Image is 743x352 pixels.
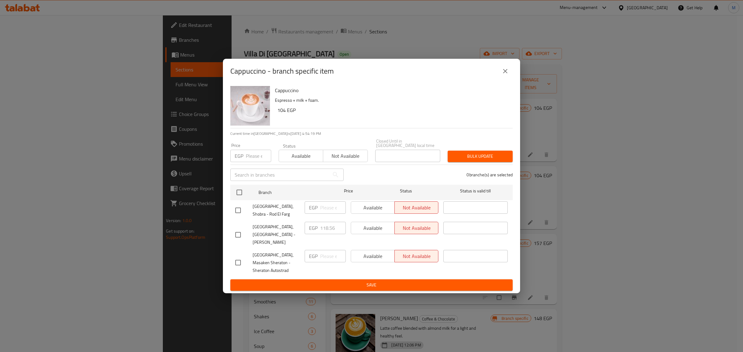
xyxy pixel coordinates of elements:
[326,152,365,161] span: Not available
[253,223,300,246] span: [GEOGRAPHIC_DATA], [GEOGRAPHIC_DATA] - [PERSON_NAME]
[453,152,508,160] span: Bulk update
[235,152,243,160] p: EGP
[275,86,508,95] h6: Cappuccino
[253,203,300,218] span: [GEOGRAPHIC_DATA], Shobra - Rod El Farg
[279,150,323,162] button: Available
[309,224,318,232] p: EGP
[281,152,321,161] span: Available
[246,150,271,162] input: Please enter price
[448,151,513,162] button: Bulk update
[230,169,329,181] input: Search in branches
[230,66,334,76] h2: Cappuccino - branch specific item
[259,189,323,196] span: Branch
[323,150,367,162] button: Not available
[467,172,513,178] p: 0 branche(s) are selected
[320,250,346,262] input: Please enter price
[328,187,369,195] span: Price
[275,97,508,104] p: Espresso + milk + foam.
[320,201,346,214] input: Please enter price
[320,222,346,234] input: Please enter price
[277,106,508,114] h6: 104 EGP
[443,187,508,195] span: Status is valid till
[309,204,318,211] p: EGP
[374,187,438,195] span: Status
[230,131,513,136] p: Current time in [GEOGRAPHIC_DATA] is [DATE] 4:54:19 PM
[498,64,513,79] button: close
[253,251,300,274] span: [GEOGRAPHIC_DATA], Masaken Sheraton - Sheraton Autostrad
[230,279,513,291] button: Save
[309,252,318,260] p: EGP
[235,281,508,289] span: Save
[230,86,270,126] img: Cappuccino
